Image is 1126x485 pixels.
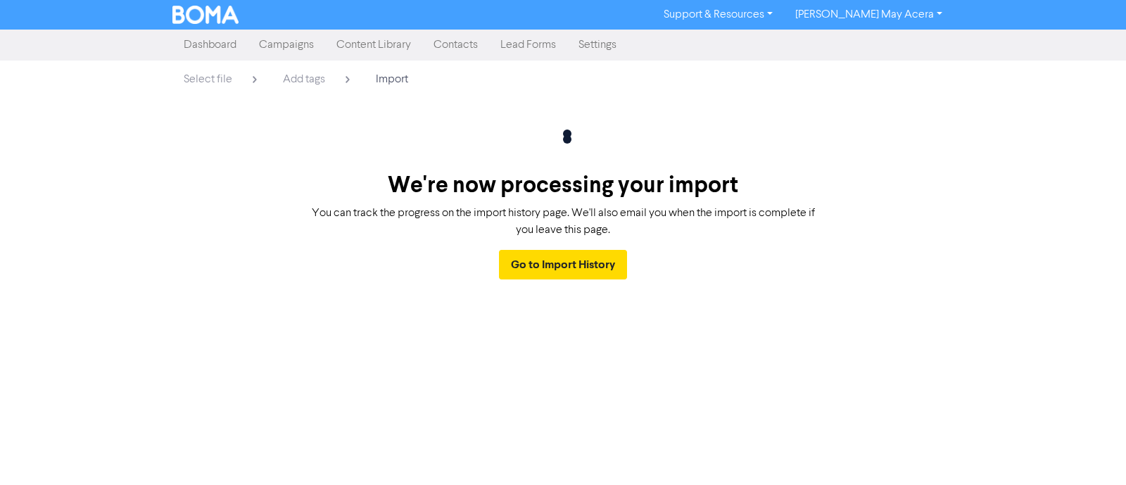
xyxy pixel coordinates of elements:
[172,66,272,96] a: Select file
[489,31,567,59] a: Lead Forms
[172,6,239,24] img: BOMA Logo
[652,4,784,26] a: Support & Resources
[567,31,628,59] a: Settings
[306,172,820,199] h2: We're now processing your import
[172,31,248,59] a: Dashboard
[283,74,325,85] span: Add tags
[184,74,232,85] span: Select file
[376,74,408,85] span: Import
[365,66,419,93] a: Import
[272,66,365,96] a: Add tags
[422,31,489,59] a: Contacts
[306,205,820,239] p: You can track the progress on the import history page. We ' ll also email you when the import is ...
[784,4,954,26] a: [PERSON_NAME] May Acera
[1056,417,1126,485] iframe: Chat Widget
[499,250,627,279] a: Go to Import History
[325,31,422,59] a: Content Library
[248,31,325,59] a: Campaigns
